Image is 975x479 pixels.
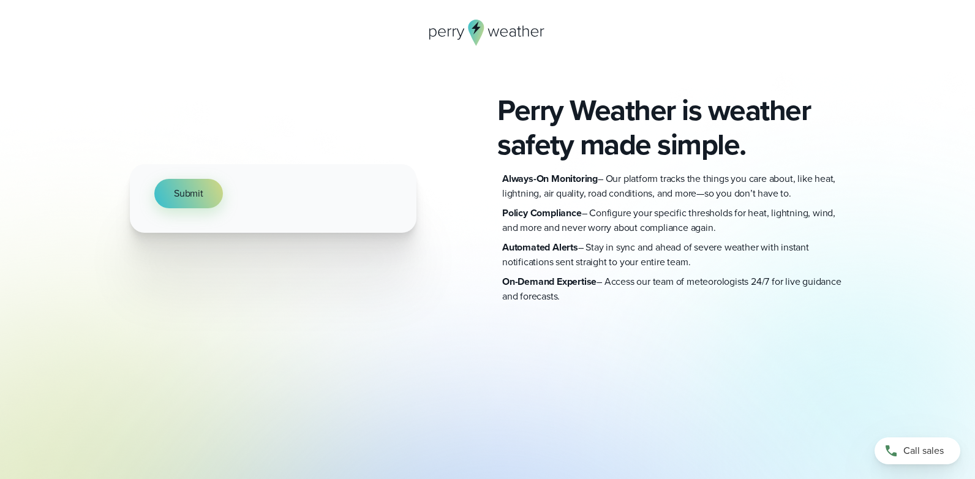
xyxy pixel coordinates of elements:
[502,206,582,220] strong: Policy Compliance
[497,93,845,162] h2: Perry Weather is weather safety made simple.
[502,274,597,289] strong: On-Demand Expertise
[174,186,203,201] span: Submit
[903,443,944,458] span: Call sales
[502,240,845,270] p: – Stay in sync and ahead of severe weather with instant notifications sent straight to your entir...
[502,274,845,304] p: – Access our team of meteorologists 24/7 for live guidance and forecasts.
[875,437,960,464] a: Call sales
[154,179,223,208] button: Submit
[502,240,578,254] strong: Automated Alerts
[502,206,845,235] p: – Configure your specific thresholds for heat, lightning, wind, and more and never worry about co...
[502,172,598,186] strong: Always-On Monitoring
[502,172,845,201] p: – Our platform tracks the things you care about, like heat, lightning, air quality, road conditio...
